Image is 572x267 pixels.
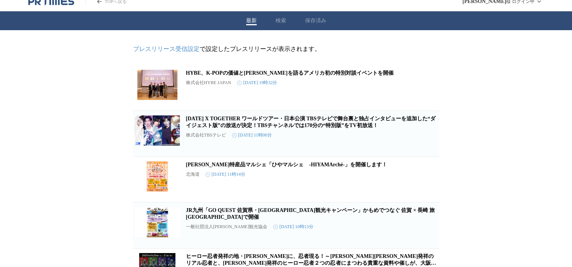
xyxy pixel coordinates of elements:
a: [DATE] X TOGETHER ワールドツアー・日本公演 TBSテレビで舞台裏と独占インタビューを追加した“ダイジェスト版”の放送が決定！TBSチャンネルでは170分の“特別版”をTV初放送！ [186,116,436,128]
img: JR九州「GO QUEST 佐賀県・長崎県観光キャンペーン」かもめでつなぐ 佐賀 × 長崎 旅フェスタ 大阪駅で開催 [135,207,180,237]
a: HYBE、K-POPの価値と[PERSON_NAME]を語るアメリカ初の特別対談イベントを開催 [186,70,394,76]
time: [DATE] 10時13分 [273,224,313,230]
time: [DATE] 11時00分 [232,132,272,138]
time: [DATE] 19時32分 [237,80,277,86]
button: 検索 [276,17,286,24]
img: 檜山特産品マルシェ「ひやマルシェ -HIYAMArché-」を開催します！ [135,161,180,192]
a: JR九州「GO QUEST 佐賀県・[GEOGRAPHIC_DATA]観光キャンペーン」かもめでつなぐ 佐賀 × 長崎 旅[GEOGRAPHIC_DATA]で開催 [186,207,435,220]
img: TOMORROW X TOGETHER ワールドツアー・日本公演 TBSテレビで舞台裏と独占インタビューを追加した“ダイジェスト版”の放送が決定！TBSチャンネルでは170分の“特別版”をTV初放送！ [135,115,180,146]
p: で設定したプレスリリースが表示されます。 [133,45,439,53]
a: プレスリリース受信設定 [133,46,200,52]
button: 保存済み [305,17,326,24]
button: 最新 [246,17,257,24]
p: 株式会社HYBE JAPAN [186,80,231,86]
p: 一般社団法人[PERSON_NAME]観光協会 [186,224,267,230]
p: 北海道 [186,171,200,178]
time: [DATE] 11時14分 [206,171,245,178]
a: [PERSON_NAME]特産品マルシェ「ひやマルシェ -HIYAMArché-」を開催します！ [186,162,387,167]
p: 株式会社TBSテレビ [186,132,226,138]
img: HYBE、K-POPの価値と未来を語るアメリカ初の特別対談イベントを開催 [135,70,180,100]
